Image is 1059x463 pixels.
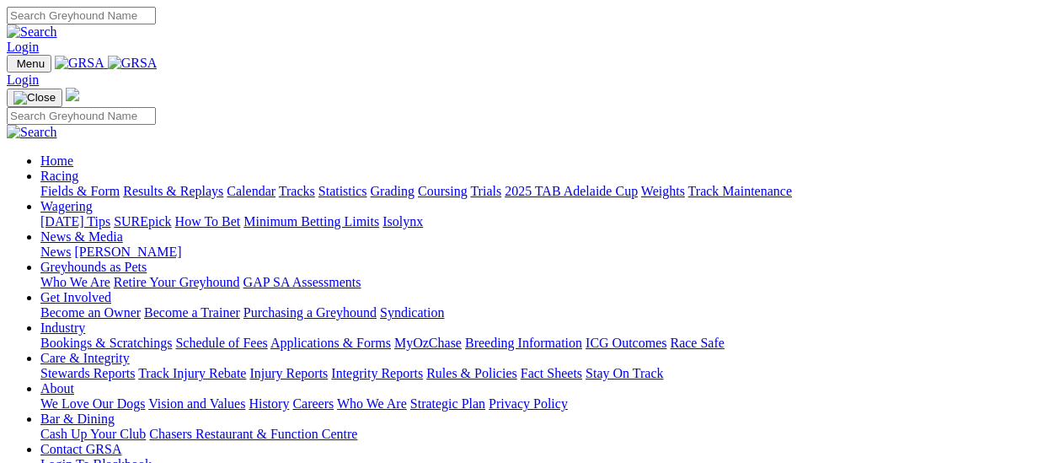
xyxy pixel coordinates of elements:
[40,214,110,229] a: [DATE] Tips
[114,214,171,229] a: SUREpick
[331,366,423,380] a: Integrity Reports
[382,214,423,229] a: Isolynx
[175,336,267,350] a: Schedule of Fees
[144,305,240,320] a: Become a Trainer
[380,305,444,320] a: Syndication
[40,305,141,320] a: Become an Owner
[108,56,158,71] img: GRSA
[17,57,45,70] span: Menu
[410,396,485,411] a: Strategic Plan
[149,427,357,441] a: Chasers Restaurant & Function Centre
[40,214,1052,229] div: Wagering
[40,336,1052,351] div: Industry
[40,245,1052,260] div: News & Media
[521,366,582,380] a: Fact Sheets
[40,412,115,426] a: Bar & Dining
[670,336,724,350] a: Race Safe
[7,125,57,140] img: Search
[40,275,1052,290] div: Greyhounds as Pets
[7,107,156,125] input: Search
[279,184,315,198] a: Tracks
[470,184,501,198] a: Trials
[40,199,93,213] a: Wagering
[7,89,62,107] button: Toggle navigation
[7,55,51,73] button: Toggle navigation
[270,336,391,350] a: Applications & Forms
[40,290,111,304] a: Get Involved
[66,88,79,101] img: logo-grsa-white.png
[40,366,1052,381] div: Care & Integrity
[249,396,289,411] a: History
[148,396,245,411] a: Vision and Values
[586,336,666,350] a: ICG Outcomes
[418,184,468,198] a: Coursing
[7,73,39,87] a: Login
[489,396,568,411] a: Privacy Policy
[40,169,78,183] a: Racing
[688,184,792,198] a: Track Maintenance
[175,214,241,229] a: How To Bet
[243,214,379,229] a: Minimum Betting Limits
[505,184,638,198] a: 2025 TAB Adelaide Cup
[394,336,462,350] a: MyOzChase
[7,40,39,54] a: Login
[243,305,377,320] a: Purchasing a Greyhound
[123,184,223,198] a: Results & Replays
[40,351,130,365] a: Care & Integrity
[426,366,517,380] a: Rules & Policies
[40,229,123,244] a: News & Media
[40,305,1052,320] div: Get Involved
[465,336,582,350] a: Breeding Information
[40,336,172,350] a: Bookings & Scratchings
[40,184,120,198] a: Fields & Form
[292,396,334,411] a: Careers
[40,442,121,456] a: Contact GRSA
[40,153,73,168] a: Home
[13,91,56,105] img: Close
[7,24,57,40] img: Search
[40,381,74,396] a: About
[74,245,181,259] a: [PERSON_NAME]
[40,427,1052,442] div: Bar & Dining
[7,7,156,24] input: Search
[40,396,1052,412] div: About
[40,320,85,335] a: Industry
[371,184,415,198] a: Grading
[641,184,685,198] a: Weights
[40,275,110,289] a: Who We Are
[40,184,1052,199] div: Racing
[318,184,367,198] a: Statistics
[40,396,145,411] a: We Love Our Dogs
[138,366,246,380] a: Track Injury Rebate
[40,366,135,380] a: Stewards Reports
[40,260,147,274] a: Greyhounds as Pets
[114,275,240,289] a: Retire Your Greyhound
[227,184,275,198] a: Calendar
[55,56,104,71] img: GRSA
[586,366,663,380] a: Stay On Track
[243,275,361,289] a: GAP SA Assessments
[40,245,71,259] a: News
[249,366,328,380] a: Injury Reports
[40,427,146,441] a: Cash Up Your Club
[337,396,407,411] a: Who We Are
